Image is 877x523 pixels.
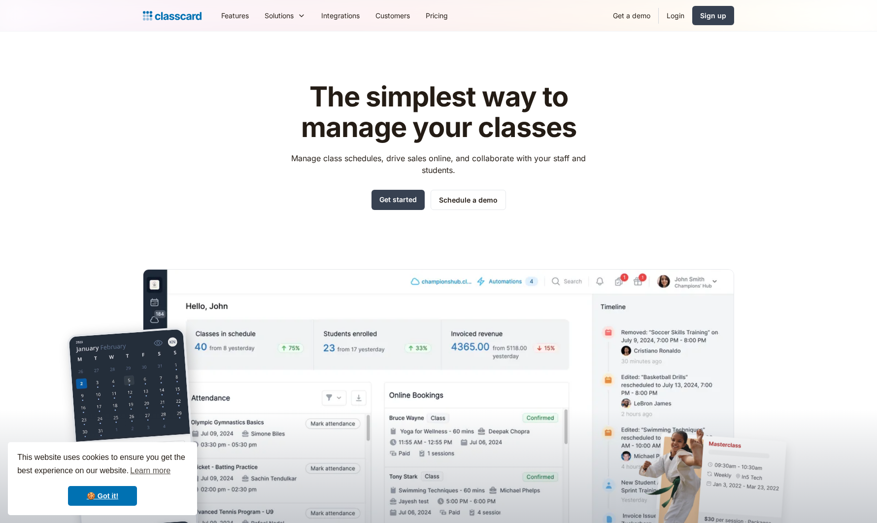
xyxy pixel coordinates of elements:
[143,9,202,23] a: Logo
[418,4,456,27] a: Pricing
[8,442,197,515] div: cookieconsent
[692,6,734,25] a: Sign up
[68,486,137,506] a: dismiss cookie message
[371,190,425,210] a: Get started
[431,190,506,210] a: Schedule a demo
[605,4,658,27] a: Get a demo
[282,152,595,176] p: Manage class schedules, drive sales online, and collaborate with your staff and students.
[313,4,368,27] a: Integrations
[129,463,172,478] a: learn more about cookies
[282,82,595,142] h1: The simplest way to manage your classes
[265,10,294,21] div: Solutions
[257,4,313,27] div: Solutions
[213,4,257,27] a: Features
[659,4,692,27] a: Login
[368,4,418,27] a: Customers
[17,452,188,478] span: This website uses cookies to ensure you get the best experience on our website.
[700,10,726,21] div: Sign up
